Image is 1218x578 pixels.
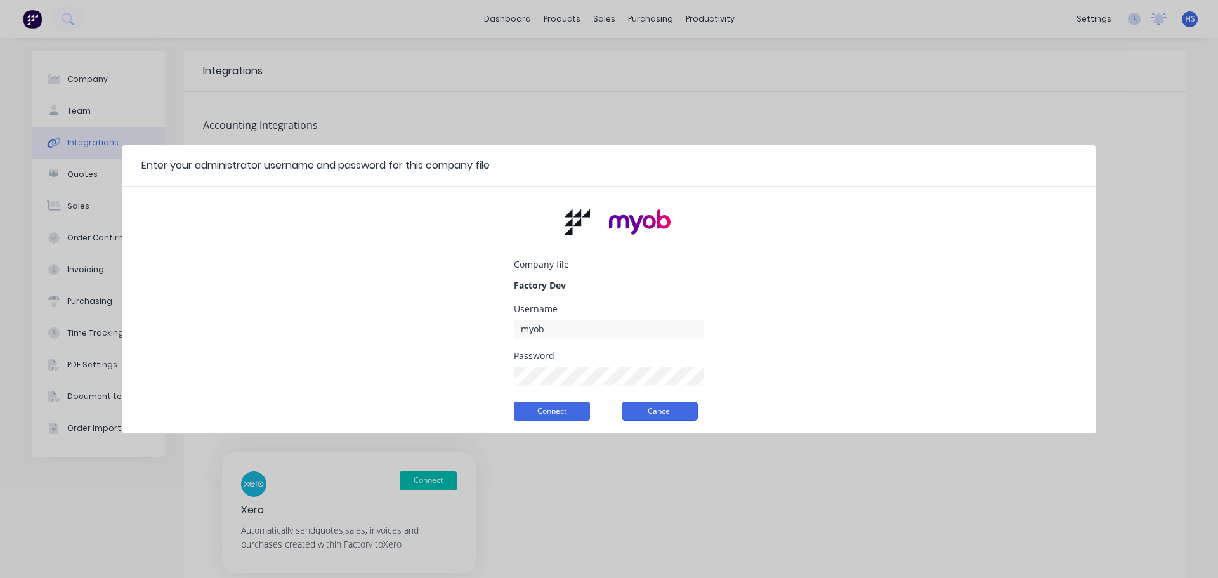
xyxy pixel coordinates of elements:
[514,402,590,421] button: Connect
[609,209,671,235] img: MYOB logo
[141,158,490,173] div: Enter your administrator username and password for this company file
[514,351,704,360] div: Password
[514,260,569,269] div: Company file
[565,209,590,235] img: Factory logo
[514,279,566,292] div: Factory Dev
[23,10,42,29] img: Factory
[622,402,698,421] button: Cancel
[514,305,704,313] div: Username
